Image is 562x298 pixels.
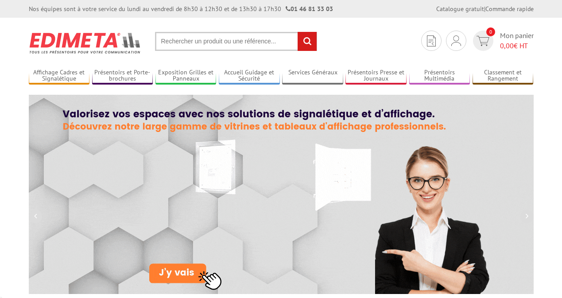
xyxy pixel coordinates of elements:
[500,41,534,51] span: € HT
[409,69,470,83] a: Présentoirs Multimédia
[29,69,90,83] a: Affichage Cadres et Signalétique
[436,5,484,13] a: Catalogue gratuit
[29,27,142,59] img: Présentoir, panneau, stand - Edimeta - PLV, affichage, mobilier bureau, entreprise
[29,4,333,13] div: Nos équipes sont à votre service du lundi au vendredi de 8h30 à 12h30 et de 13h30 à 17h30
[500,31,534,51] span: Mon panier
[155,32,317,51] input: Rechercher un produit ou une référence...
[485,5,534,13] a: Commande rapide
[286,5,333,13] strong: 01 46 81 33 03
[427,35,436,46] img: devis rapide
[486,27,495,36] span: 0
[436,4,534,13] div: |
[92,69,153,83] a: Présentoirs et Porte-brochures
[477,36,489,46] img: devis rapide
[155,69,217,83] a: Exposition Grilles et Panneaux
[473,69,534,83] a: Classement et Rangement
[298,32,317,51] input: rechercher
[471,31,534,51] a: devis rapide 0 Mon panier 0,00€ HT
[282,69,343,83] a: Services Généraux
[345,69,407,83] a: Présentoirs Presse et Journaux
[451,35,461,46] img: devis rapide
[500,41,514,50] span: 0,00
[219,69,280,83] a: Accueil Guidage et Sécurité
